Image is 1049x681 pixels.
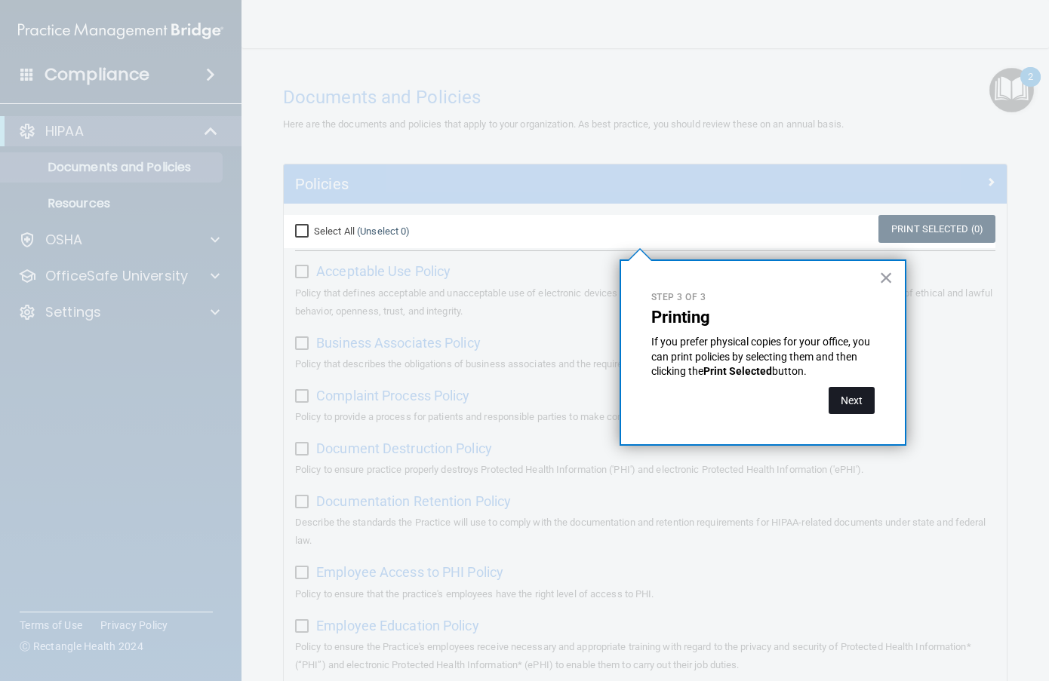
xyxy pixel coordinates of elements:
span: button. [772,365,807,377]
a: (Unselect 0) [357,225,410,237]
strong: Printing [651,308,710,327]
span: If you prefer physical copies for your office, you can print policies by selecting them and then ... [651,336,872,377]
p: Step 3 of 3 [651,291,875,304]
button: Next [829,387,875,414]
span: Select All [314,225,355,237]
a: Print Selected (0) [878,215,995,243]
button: Close [879,265,894,290]
strong: Print Selected [703,365,772,377]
